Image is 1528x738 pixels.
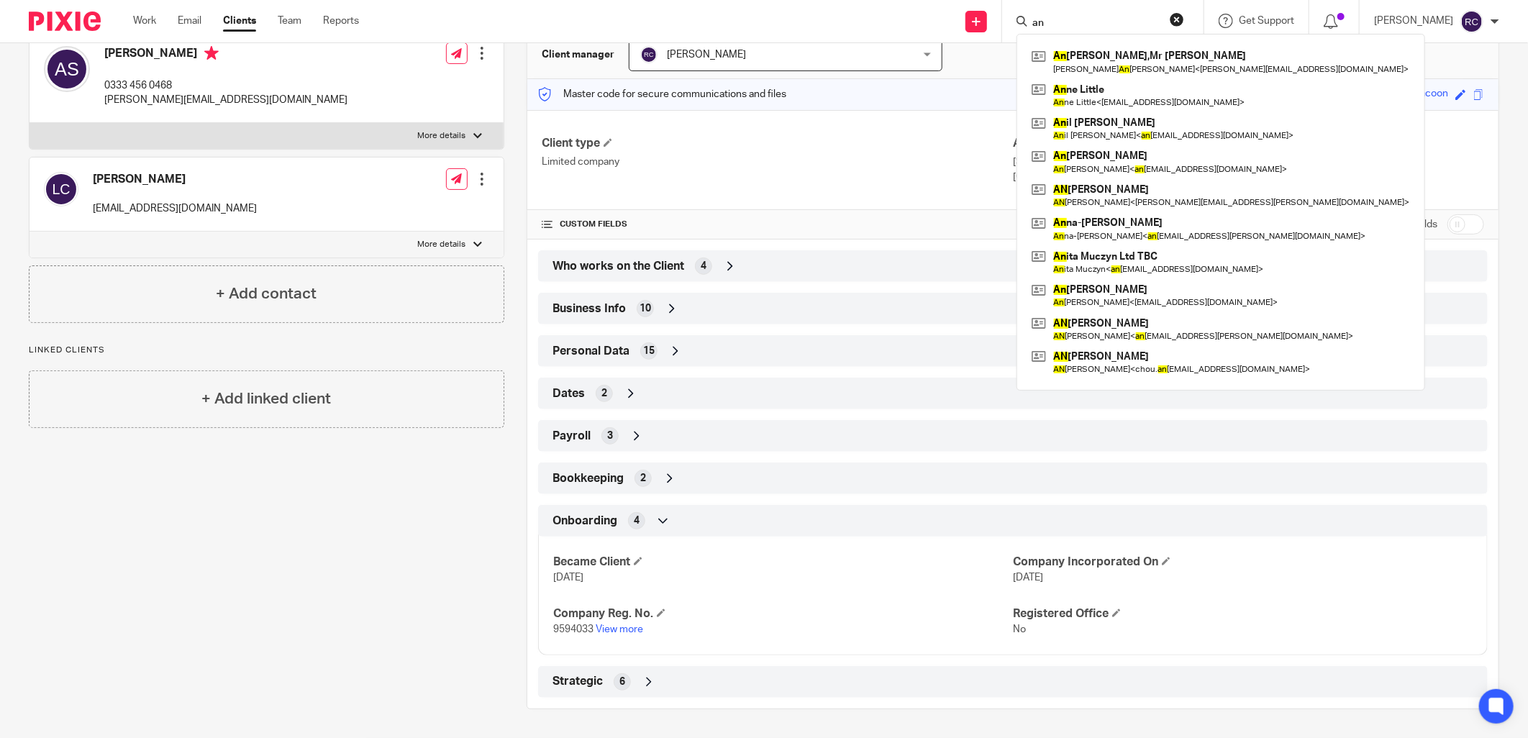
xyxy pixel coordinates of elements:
[1013,170,1484,184] p: [GEOGRAPHIC_DATA], E4 9LD
[1013,155,1484,169] p: [STREET_ADDRESS]
[1374,14,1453,28] p: [PERSON_NAME]
[1031,17,1160,30] input: Search
[93,201,257,216] p: [EMAIL_ADDRESS][DOMAIN_NAME]
[418,239,466,250] p: More details
[278,14,301,28] a: Team
[552,429,591,444] span: Payroll
[640,301,651,316] span: 10
[601,386,607,401] span: 2
[29,345,504,356] p: Linked clients
[640,471,646,486] span: 2
[1013,573,1043,583] span: [DATE]
[93,172,257,187] h4: [PERSON_NAME]
[552,301,626,316] span: Business Info
[667,50,746,60] span: [PERSON_NAME]
[619,675,625,689] span: 6
[1013,555,1473,570] h4: Company Incorporated On
[44,46,90,92] img: svg%3E
[542,47,614,62] h3: Client manager
[607,429,613,443] span: 3
[538,87,786,101] p: Master code for secure communications and files
[204,46,219,60] i: Primary
[553,606,1013,621] h4: Company Reg. No.
[223,14,256,28] a: Clients
[552,514,617,529] span: Onboarding
[178,14,201,28] a: Email
[552,386,585,401] span: Dates
[552,674,603,689] span: Strategic
[44,172,78,206] img: svg%3E
[542,219,1013,230] h4: CUSTOM FIELDS
[104,46,347,64] h4: [PERSON_NAME]
[553,573,583,583] span: [DATE]
[29,12,101,31] img: Pixie
[552,344,629,359] span: Personal Data
[542,136,1013,151] h4: Client type
[596,624,643,634] a: View more
[553,555,1013,570] h4: Became Client
[552,471,624,486] span: Bookkeeping
[701,259,706,273] span: 4
[323,14,359,28] a: Reports
[553,624,594,634] span: 9594033
[1013,136,1484,151] h4: Address
[418,130,466,142] p: More details
[1460,10,1483,33] img: svg%3E
[201,388,331,410] h4: + Add linked client
[216,283,317,305] h4: + Add contact
[552,259,684,274] span: Who works on the Client
[640,46,658,63] img: svg%3E
[1013,624,1026,634] span: No
[104,93,347,107] p: [PERSON_NAME][EMAIL_ADDRESS][DOMAIN_NAME]
[542,155,1013,169] p: Limited company
[104,78,347,93] p: 0333 456 0468
[634,514,640,528] span: 4
[1170,12,1184,27] button: Clear
[643,344,655,358] span: 15
[1239,16,1294,26] span: Get Support
[1013,606,1473,621] h4: Registered Office
[133,14,156,28] a: Work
